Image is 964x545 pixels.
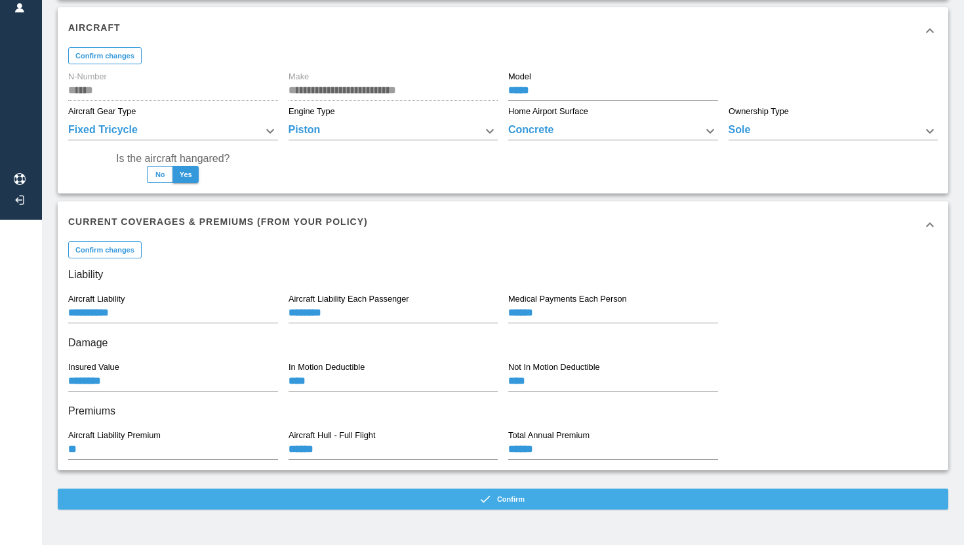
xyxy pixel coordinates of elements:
[289,106,335,117] label: Engine Type
[68,214,368,229] h6: Current Coverages & Premiums (from your policy)
[68,241,142,258] button: Confirm changes
[289,122,498,140] div: Piston
[289,71,309,83] label: Make
[289,361,365,373] label: In Motion Deductible
[58,7,948,54] div: Aircraft
[68,71,107,83] label: N-Number
[289,293,409,305] label: Aircraft Liability Each Passenger
[729,106,789,117] label: Ownership Type
[68,20,121,35] h6: Aircraft
[172,166,199,183] button: Yes
[68,106,136,117] label: Aircraft Gear Type
[508,71,531,83] label: Model
[289,430,375,441] label: Aircraft Hull - Full Flight
[58,201,948,249] div: Current Coverages & Premiums (from your policy)
[68,47,142,64] button: Confirm changes
[68,122,278,140] div: Fixed Tricycle
[58,489,948,510] button: Confirm
[68,402,938,420] h6: Premiums
[147,166,173,183] button: No
[508,106,588,117] label: Home Airport Surface
[68,361,119,373] label: Insured Value
[508,361,600,373] label: Not In Motion Deductible
[729,122,938,140] div: Sole
[68,334,938,352] h6: Damage
[68,293,125,305] label: Aircraft Liability
[68,430,161,441] label: Aircraft Liability Premium
[508,293,627,305] label: Medical Payments Each Person
[116,151,230,166] label: Is the aircraft hangared?
[508,122,718,140] div: Concrete
[68,266,938,284] h6: Liability
[508,430,590,441] label: Total Annual Premium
